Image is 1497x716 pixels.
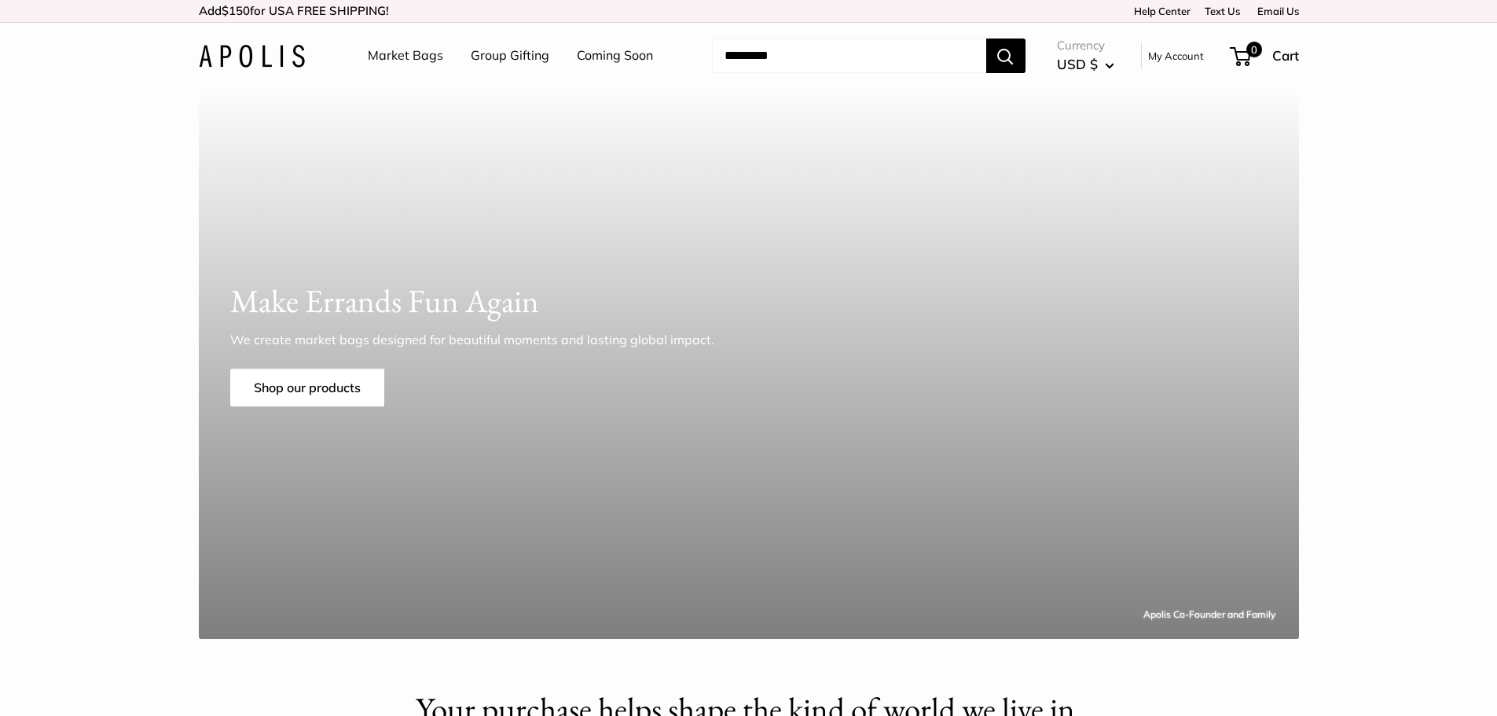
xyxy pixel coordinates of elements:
[1252,5,1299,17] a: Email Us
[1148,46,1204,65] a: My Account
[368,44,443,68] a: Market Bags
[1128,5,1191,17] a: Help Center
[1057,56,1098,72] span: USD $
[1143,606,1275,623] div: Apolis Co-Founder and Family
[986,39,1026,73] button: Search
[199,45,305,68] img: Apolis
[712,39,986,73] input: Search...
[230,330,741,349] p: We create market bags designed for beautiful moments and lasting global impact.
[230,278,1268,325] h1: Make Errands Fun Again
[222,3,250,18] span: $150
[577,44,653,68] a: Coming Soon
[1057,35,1114,57] span: Currency
[1057,52,1114,77] button: USD $
[230,369,384,406] a: Shop our products
[1272,47,1299,64] span: Cart
[471,44,549,68] a: Group Gifting
[1231,43,1299,68] a: 0 Cart
[1246,42,1261,57] span: 0
[1205,5,1240,17] a: Text Us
